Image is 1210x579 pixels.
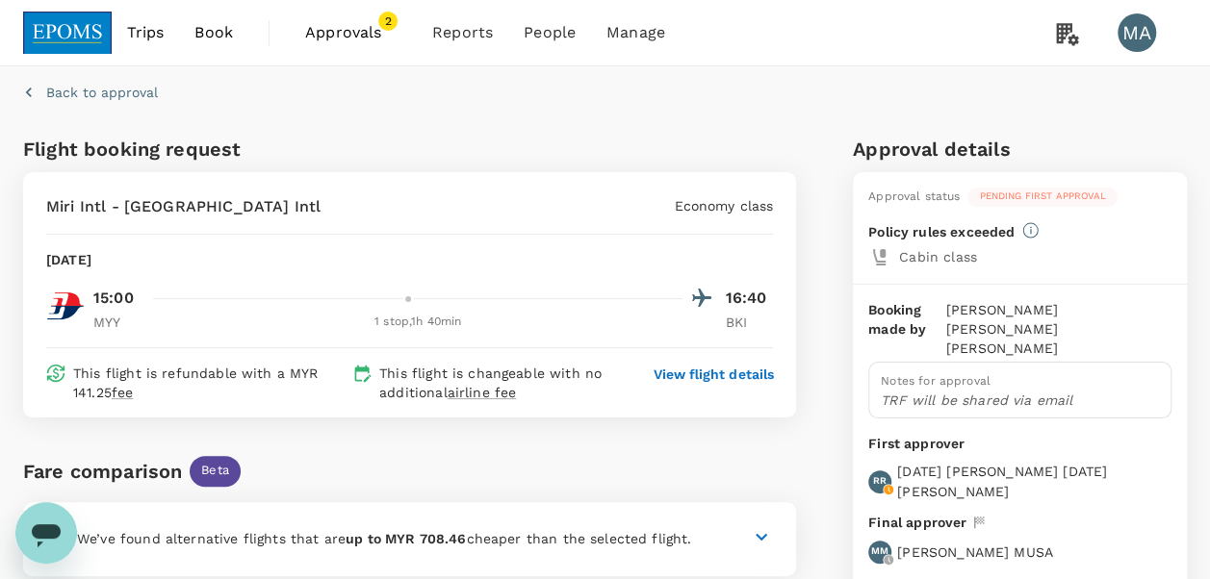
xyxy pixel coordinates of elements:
h6: Flight booking request [23,134,406,164]
span: Manage [606,21,665,44]
span: Approvals [305,21,401,44]
div: Fare comparison [23,456,182,487]
span: Notes for approval [881,374,991,388]
p: 16:40 [725,287,773,310]
p: First approver [868,434,1171,454]
span: Trips [127,21,165,44]
b: up to MYR 708.46 [346,531,466,546]
p: [DATE] [46,250,91,269]
p: Cabin class [899,247,1171,266]
span: Pending first approval [967,189,1117,203]
p: Booking made by [868,300,946,358]
div: MA [1118,13,1156,52]
h6: Approval details [853,134,1187,164]
span: People [524,21,576,44]
span: Book [194,21,233,44]
button: View flight details [654,365,773,384]
p: [DATE] [PERSON_NAME] [DATE] [PERSON_NAME] [897,462,1171,500]
span: fee [112,385,133,400]
p: Miri Intl - [GEOGRAPHIC_DATA] Intl [46,195,321,218]
p: Final approver [868,513,966,533]
span: 2 [378,12,398,31]
p: We’ve found alternative flights that are cheaper than the selected flight. [77,529,691,548]
iframe: Button to launch messaging window [15,502,77,564]
p: BKI [725,313,773,332]
div: 1 stop , 1h 40min [153,313,682,332]
p: Policy rules exceeded [868,222,1015,241]
p: MYY [93,313,142,332]
p: This flight is changeable with no additional [379,364,620,402]
button: Back to approval [23,83,158,102]
p: RR [873,474,887,488]
span: Reports [432,21,493,44]
p: Economy class [674,196,773,215]
p: Back to approval [46,83,158,102]
span: airline fee [448,385,517,400]
span: Beta [190,462,241,480]
p: This flight is refundable with a MYR 141.25 [73,364,345,402]
img: EPOMS SDN BHD [23,12,112,54]
p: MM [871,544,888,558]
p: [PERSON_NAME] [PERSON_NAME] [PERSON_NAME] [946,300,1171,358]
img: MH [46,287,85,325]
p: 15:00 [93,287,134,310]
p: TRF will be shared via email [881,390,1159,410]
p: [PERSON_NAME] MUSA [897,542,1053,562]
div: Approval status [868,188,960,207]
